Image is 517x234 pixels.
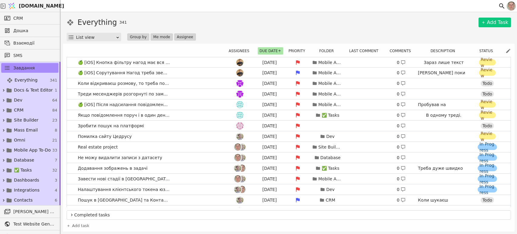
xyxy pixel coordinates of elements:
a: Real estate projectРоAd[DATE]Site Builder0 In Progress [67,142,511,152]
div: Comments [388,47,416,55]
img: Ро [234,175,241,182]
span: 341 [50,77,57,83]
span: Помилка сайту Цедрусу [75,132,134,141]
a: 🍏 [iOS] Кнопка фільтру нагод має вся спрацьовуватиOl[DATE]Mobile App To-Do0 Зараз лише текстReview [67,57,511,68]
span: Dashboards [14,177,39,183]
div: Folder [313,47,343,55]
span: 64 [52,97,57,103]
div: 0 [397,59,406,66]
div: [DATE] [256,133,283,140]
img: Ad [238,154,246,161]
button: Folder [317,47,339,55]
span: 8 [55,127,57,133]
div: 0 [397,197,406,203]
span: [PERSON_NAME] розсилки [13,209,55,215]
span: Contacts [14,197,33,203]
span: Не можу видалити записи з датасету [75,153,165,162]
div: 0 [397,144,406,150]
p: Database [320,155,341,161]
img: ih [236,112,244,119]
div: Last comment [346,47,385,55]
a: Помилка сайту ЦедрусуAd[DATE]Dev0 Review [67,131,511,142]
a: Якщо повідомлення поруч і в один день то мають бути разомih[DATE]✅ Tasks0 В одному треді.Review [67,110,511,120]
span: Everything [15,77,38,83]
a: Завести нові стадії в [GEOGRAPHIC_DATA] в задачахРоAd[DATE]Mobile App To-Do0 In Progress [67,174,511,184]
div: 0 [397,155,406,161]
img: Ol [236,59,244,66]
img: Ol [236,69,244,76]
span: Завести нові стадії в [GEOGRAPHIC_DATA] в задачах [75,175,172,183]
a: 🍏 [iOS] Після надсилання повідомлення його не видноih[DATE]Mobile App To-Do0 Пробував на [GEOGRAP... [67,99,511,110]
span: Review [481,130,494,142]
a: Коли відкриваєш розмову, то треба показувати знизу повідомленняm.[DATE]Mobile App To-Do0 Todo [67,78,511,89]
a: Додавання зображень в задачіAdРо[DATE]✅ Tasks0 Треба дуже швидко для Металіки. Може бейс64 там, п... [67,163,511,173]
span: Review [481,56,494,69]
img: m. [236,80,244,87]
span: CRM [14,107,24,113]
div: [DATE] [256,80,283,87]
p: [PERSON_NAME] поки що просто новіші [418,70,469,82]
div: [DATE] [256,186,283,193]
span: Mobile App To-Do [14,147,51,153]
p: Mobile App To-Do [318,176,343,182]
p: Mobile App To-Do [318,70,343,76]
span: Add task [72,223,89,229]
span: Test Website General template [13,221,55,227]
span: Real estate project [75,143,120,152]
span: Review [481,99,494,111]
div: [DATE] [256,70,283,76]
div: Priority [287,47,311,55]
p: Mobile App To-Do [318,80,343,87]
a: Не можу видалити записи з датасетуРоAd[DATE]Database0 In Progress [67,152,511,163]
a: Дошка [1,26,58,35]
span: Integrations [14,187,39,193]
button: Status [477,47,498,55]
span: [DOMAIN_NAME] [19,2,64,10]
span: 23 [52,117,57,123]
div: 0 [397,91,406,97]
button: Due date [258,47,283,55]
span: In Progress [479,183,495,196]
a: Треди месенджерів розгорнуті по замовчуванню.m.[DATE]Mobile App To-Do0 Todo [67,89,511,99]
a: 🍏 [iOS] Сорутування Нагод треба зверху ті в яких були новіші взаємодіїOl[DATE]Mobile App To-Do0 [... [67,68,511,78]
span: 3 [55,177,57,183]
span: In Progress [479,141,495,153]
span: Site Builder [14,117,38,123]
span: 🍏 [iOS] Сорутування Нагод треба зверху ті в яких були новіші взаємодії [75,69,172,77]
img: Хр [236,207,244,214]
div: Description [419,47,470,55]
span: 🍏 [iOS] Після надсилання повідомлення його не видно [75,100,172,109]
img: Ро [238,165,246,172]
a: Взаємодії [1,38,58,48]
a: Завдання [1,63,58,73]
span: 6 [55,197,57,203]
p: ✅ Tasks [322,112,340,119]
span: Todo [482,123,492,129]
img: Ad [236,196,244,204]
a: CRM [1,13,58,23]
a: [DOMAIN_NAME] [6,0,61,12]
span: 7 [55,157,57,163]
span: Omni [14,137,25,143]
img: my [236,122,244,129]
button: Assignees [227,47,255,55]
span: 1 [55,87,57,93]
span: Database [14,157,34,163]
span: SMS [13,52,55,59]
div: 0 [397,133,406,140]
img: Ро [238,186,246,193]
img: m. [236,90,244,98]
a: Налаштування клієнтського токена юзеромAdРо[DATE]Dev0 In Progress [67,184,511,195]
span: In Progress [479,152,495,164]
span: Review [481,109,494,121]
span: 341 [119,19,127,25]
div: List view [76,33,116,42]
div: [DATE] [256,123,283,129]
span: Налаштування клієнтського токена юзером [75,185,172,194]
p: Mobile App To-Do [318,59,343,66]
img: Ad [236,133,244,140]
button: Description [429,47,460,55]
span: Mass Email [14,127,38,133]
button: Priority [287,47,310,55]
span: Todo [482,80,492,86]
